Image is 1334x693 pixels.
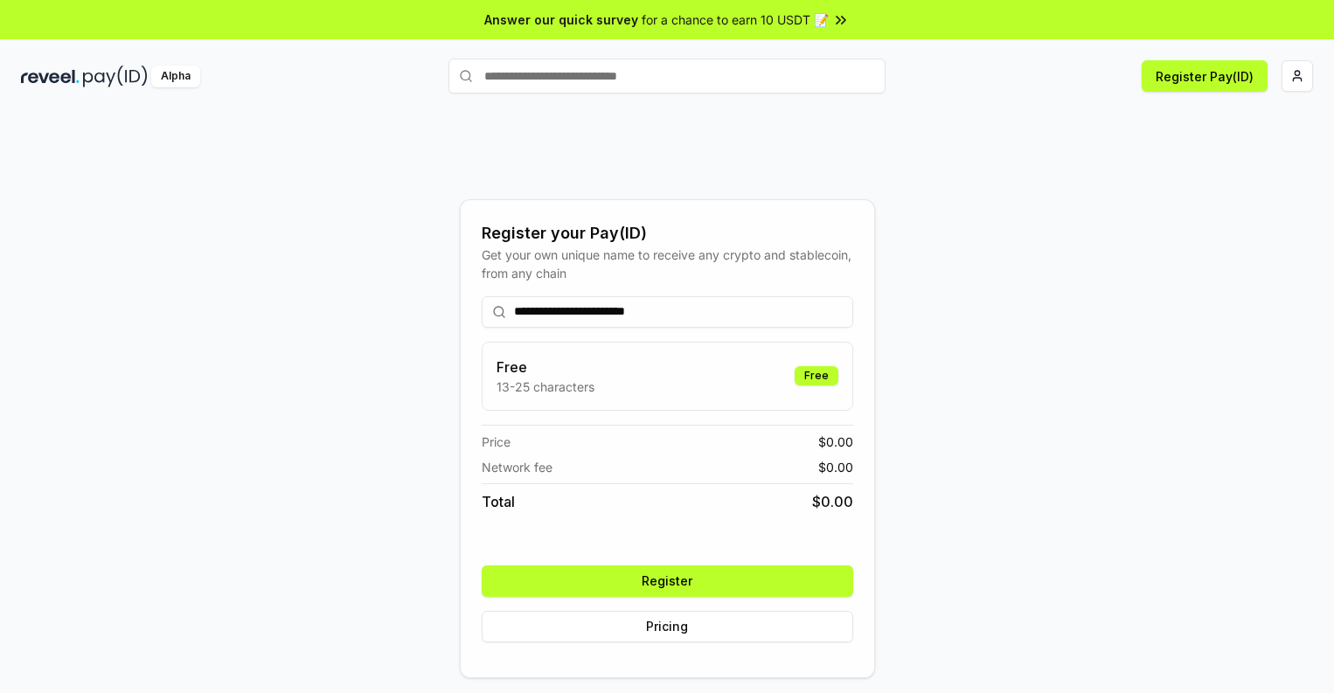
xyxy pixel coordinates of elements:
[482,246,853,282] div: Get your own unique name to receive any crypto and stablecoin, from any chain
[818,458,853,476] span: $ 0.00
[482,611,853,642] button: Pricing
[83,66,148,87] img: pay_id
[497,357,594,378] h3: Free
[642,10,829,29] span: for a chance to earn 10 USDT 📝
[482,491,515,512] span: Total
[795,366,838,385] div: Free
[484,10,638,29] span: Answer our quick survey
[482,565,853,597] button: Register
[818,433,853,451] span: $ 0.00
[482,458,552,476] span: Network fee
[812,491,853,512] span: $ 0.00
[1142,60,1268,92] button: Register Pay(ID)
[482,433,511,451] span: Price
[21,66,80,87] img: reveel_dark
[482,221,853,246] div: Register your Pay(ID)
[497,378,594,396] p: 13-25 characters
[151,66,200,87] div: Alpha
